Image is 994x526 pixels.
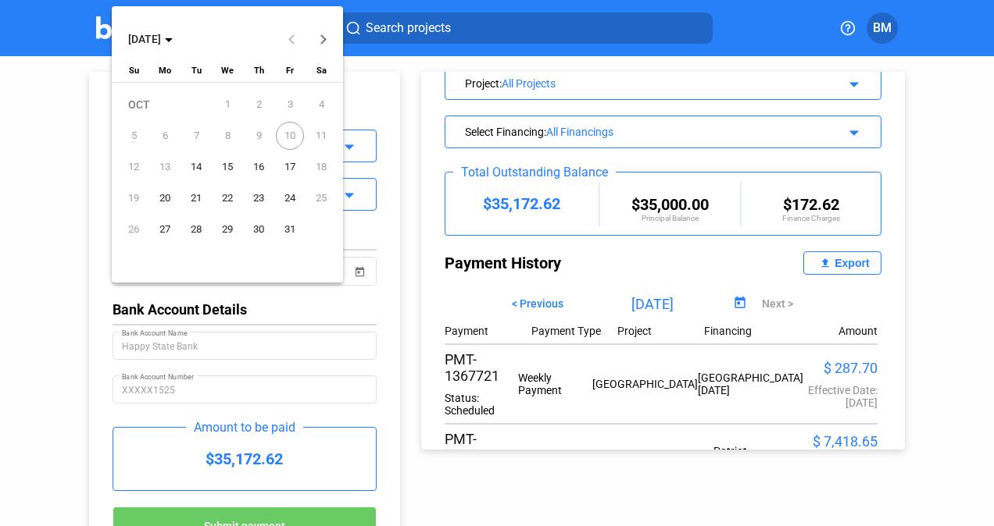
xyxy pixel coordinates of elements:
[276,153,304,181] span: 17
[181,183,212,214] button: October 21, 2025
[274,151,306,183] button: October 17, 2025
[276,91,304,119] span: 3
[243,89,274,120] button: October 2, 2025
[306,151,337,183] button: October 18, 2025
[182,215,210,243] span: 28
[212,183,243,214] button: October 22, 2025
[274,89,306,120] button: October 3, 2025
[245,91,273,119] span: 2
[120,153,148,181] span: 12
[120,184,148,212] span: 19
[151,215,179,243] span: 27
[118,214,149,245] button: October 26, 2025
[212,120,243,151] button: October 8, 2025
[276,215,304,243] span: 31
[254,66,264,76] span: Th
[308,23,339,55] button: Next month
[212,89,243,120] button: October 1, 2025
[243,214,274,245] button: October 30, 2025
[149,151,181,183] button: October 13, 2025
[213,122,241,150] span: 8
[243,151,274,183] button: October 16, 2025
[128,33,161,45] span: [DATE]
[274,120,306,151] button: October 10, 2025
[118,183,149,214] button: October 19, 2025
[307,153,335,181] span: 18
[122,25,179,53] button: Choose month and year
[245,215,273,243] span: 30
[245,122,273,150] span: 9
[181,151,212,183] button: October 14, 2025
[151,122,179,150] span: 6
[118,89,212,120] td: OCT
[151,184,179,212] span: 20
[306,120,337,151] button: October 11, 2025
[182,122,210,150] span: 7
[307,122,335,150] span: 11
[306,183,337,214] button: October 25, 2025
[245,184,273,212] span: 23
[213,215,241,243] span: 29
[182,184,210,212] span: 21
[149,183,181,214] button: October 20, 2025
[181,214,212,245] button: October 28, 2025
[276,184,304,212] span: 24
[274,214,306,245] button: October 31, 2025
[307,184,335,212] span: 25
[159,66,171,76] span: Mo
[182,153,210,181] span: 14
[213,153,241,181] span: 15
[149,120,181,151] button: October 6, 2025
[276,122,304,150] span: 10
[213,184,241,212] span: 22
[307,91,335,119] span: 4
[149,214,181,245] button: October 27, 2025
[316,66,327,76] span: Sa
[245,153,273,181] span: 16
[243,183,274,214] button: October 23, 2025
[120,215,148,243] span: 26
[274,183,306,214] button: October 24, 2025
[213,91,241,119] span: 1
[221,66,234,76] span: We
[191,66,202,76] span: Tu
[118,120,149,151] button: October 5, 2025
[120,122,148,150] span: 5
[118,151,149,183] button: October 12, 2025
[243,120,274,151] button: October 9, 2025
[306,89,337,120] button: October 4, 2025
[129,66,139,76] span: Su
[286,66,294,76] span: Fr
[212,214,243,245] button: October 29, 2025
[181,120,212,151] button: October 7, 2025
[151,153,179,181] span: 13
[212,151,243,183] button: October 15, 2025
